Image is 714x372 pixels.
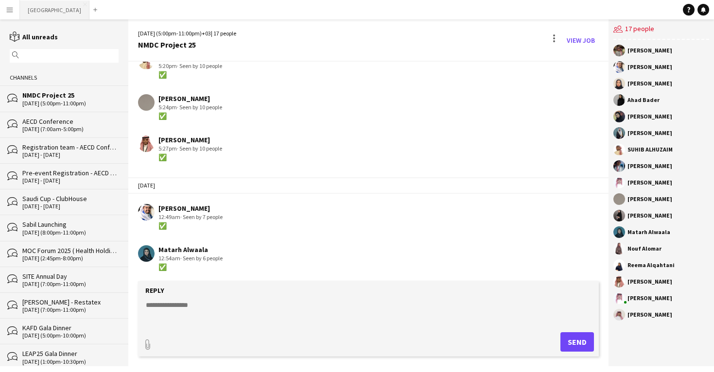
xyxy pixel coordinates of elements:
div: AECD Conference [22,117,119,126]
div: [PERSON_NAME] [158,94,222,103]
div: [PERSON_NAME] [627,130,672,136]
div: ✅ [158,112,222,120]
div: 12:54am [158,254,223,263]
div: [PERSON_NAME] [627,163,672,169]
div: [DATE] (1:00pm-10:30pm) [22,358,119,365]
div: [DATE] (7:00pm-11:00pm) [22,281,119,287]
div: ✅ [158,153,222,162]
span: · Seen by 7 people [180,213,223,220]
div: [PERSON_NAME] - Restatex [22,298,119,306]
label: Reply [145,286,164,295]
div: [DATE] (7:00pm-11:00pm) [22,306,119,313]
div: [DATE] (8:00pm-11:00pm) [22,229,119,236]
div: LEAP25 Gala Dinner [22,349,119,358]
div: [PERSON_NAME] [627,48,672,53]
span: · Seen by 10 people [177,103,222,111]
div: NMDC Project 25 [22,91,119,100]
button: [GEOGRAPHIC_DATA] [20,0,89,19]
div: [DATE] (5:00pm-10:00pm) [22,332,119,339]
div: Matarh Alwaala [158,245,223,254]
div: ✅ [158,221,223,230]
span: +03 [202,30,211,37]
div: [DATE] - [DATE] [22,203,119,210]
div: 5:27pm [158,144,222,153]
div: [PERSON_NAME] [627,81,672,86]
div: [DATE] - [DATE] [22,152,119,158]
div: MOC Forum 2025 ( Health Holding ) [22,246,119,255]
div: [PERSON_NAME] [627,196,672,202]
div: ✅ [158,70,222,79]
span: · Seen by 10 people [177,145,222,152]
div: 17 people [613,19,709,40]
div: [PERSON_NAME] [158,135,222,144]
div: [PERSON_NAME] [627,180,672,186]
span: · Seen by 10 people [177,62,222,69]
div: SUHIB ALHUZAIM [627,147,673,152]
div: NMDC Project 25 [138,40,236,49]
div: [PERSON_NAME] [627,279,672,285]
div: Saudi Cup - ClubHouse [22,194,119,203]
a: View Job [563,33,599,48]
div: [DATE] - [DATE] [22,177,119,184]
div: [PERSON_NAME] [627,64,672,70]
div: Ahad Bader [627,97,660,103]
div: [PERSON_NAME] [627,295,672,301]
div: 12:49am [158,213,223,221]
div: [PERSON_NAME] [627,114,672,119]
div: Registration team - AECD Conference [22,143,119,152]
a: All unreads [10,33,58,41]
div: SITE Annual Day [22,272,119,281]
span: · Seen by 6 people [180,254,223,262]
div: Reema Alqahtani [627,262,675,268]
div: Sabil Launching [22,220,119,229]
div: Matarh Alwaala [627,229,670,235]
div: [DATE] (5:00pm-11:00pm) [22,100,119,107]
div: 5:24pm [158,103,222,112]
div: [PERSON_NAME] [627,213,672,219]
div: [DATE] (5:00pm-11:00pm) | 17 people [138,29,236,38]
button: Send [560,332,594,352]
div: Nouf Alomar [627,246,662,252]
div: [DATE] (7:00am-5:00pm) [22,126,119,133]
div: [DATE] (2:45pm-8:00pm) [22,255,119,262]
div: Pre-event Registration - AECD Conference [22,169,119,177]
div: [DATE] [128,177,609,194]
div: 5:20pm [158,62,222,70]
div: ✅ [158,263,223,271]
div: [PERSON_NAME] [158,204,223,213]
div: [PERSON_NAME] [627,312,672,318]
div: KAFD Gala Dinner [22,323,119,332]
